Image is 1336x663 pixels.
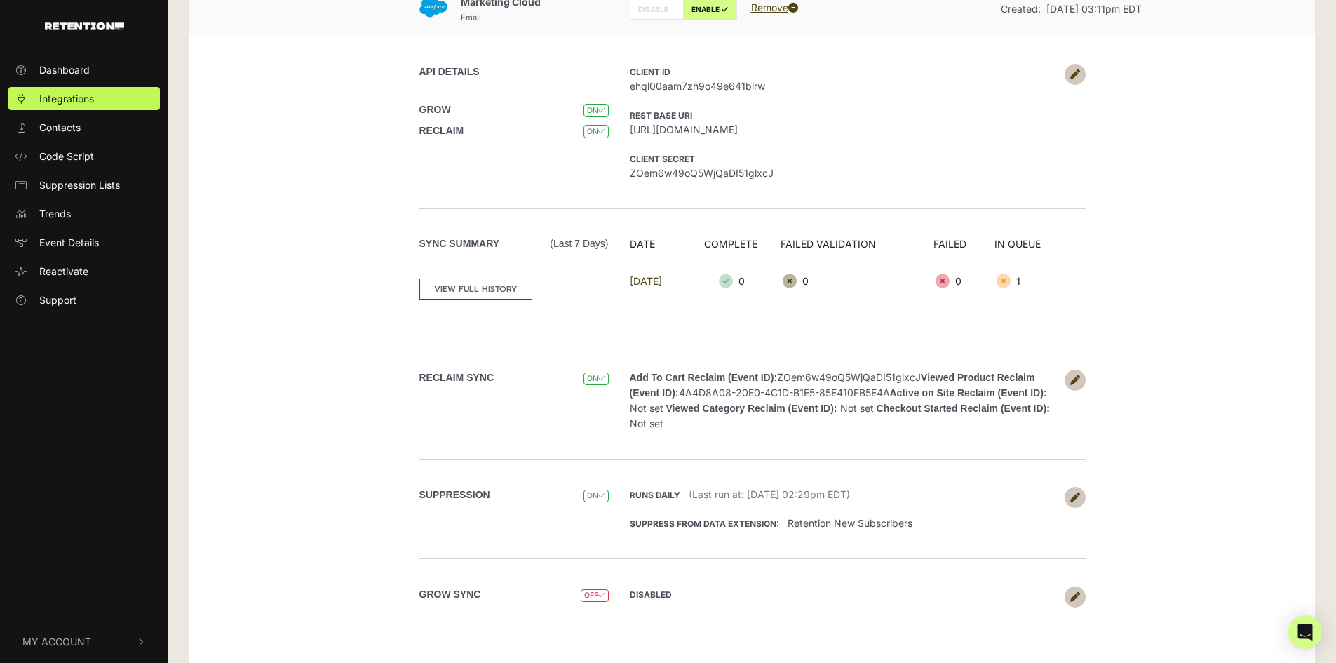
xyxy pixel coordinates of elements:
[630,490,680,500] strong: Runs daily
[8,145,160,168] a: Code Script
[890,387,1047,399] strong: Active on Site Reclaim (Event ID):
[1046,3,1142,15] span: [DATE] 03:11pm EDT
[1001,3,1041,15] span: Created:
[419,102,451,117] label: GROW
[8,202,160,225] a: Trends
[630,154,695,164] strong: Client Secret
[583,104,608,117] span: ON
[933,236,994,260] th: FAILED
[689,236,781,260] th: COMPLETE
[39,178,120,192] span: Suppression Lists
[877,403,1050,414] strong: Checkout Started Reclaim (Event ID):
[39,206,71,221] span: Trends
[39,235,99,250] span: Event Details
[39,264,88,279] span: Reactivate
[8,620,160,663] button: My Account
[583,373,608,386] span: ON
[630,275,662,287] a: [DATE]
[630,402,663,414] span: Not set
[39,149,94,163] span: Code Script
[39,120,81,135] span: Contacts
[8,173,160,196] a: Suppression Lists
[8,260,160,283] a: Reactivate
[45,22,124,30] img: Retention.com
[630,166,1058,180] span: ZOem6w49oQ5WjQaDI51glxcJ
[1288,615,1322,649] div: Open Intercom Messenger
[781,236,933,260] th: FAILED VALIDATION
[39,62,90,77] span: Dashboard
[630,370,1058,431] li: ZOem6w49oQ5WjQaDI51glxcJ 4A4D8A08-20E0-4C1D-B1E5-85E410FB5E4A
[630,372,778,383] strong: Add To Cart Reclaim (Event ID):
[630,589,672,600] strong: DISABLED
[781,260,933,302] td: 0
[630,236,689,260] th: DATE
[39,91,94,106] span: Integrations
[689,488,850,500] span: (Last run at: [DATE] 02:29pm EDT)
[419,587,481,602] label: Grow Sync
[630,79,1058,93] span: ehql00aam7zh9o49e641blrw
[630,518,779,529] strong: Suppress from Data Extension:
[39,293,76,307] span: Support
[550,236,608,251] span: (Last 7 days)
[630,110,692,121] strong: REST Base URI
[840,402,874,414] span: Not set
[8,231,160,254] a: Event Details
[689,260,781,302] td: 0
[666,403,837,414] strong: Viewed Category Reclaim (Event ID):
[8,58,160,81] a: Dashboard
[419,279,532,300] a: VIEW FULL HISTORY
[583,125,608,138] span: ON
[583,490,608,503] span: ON
[419,65,480,79] label: API DETAILS
[419,488,490,502] label: SUPPRESSION
[419,236,609,251] label: Sync Summary
[994,260,1075,302] td: 1
[461,13,481,22] small: Email
[8,87,160,110] a: Integrations
[751,1,798,13] a: Remove
[8,288,160,312] a: Support
[419,370,494,385] label: Reclaim Sync
[630,67,670,77] strong: Client ID
[22,634,91,649] span: My Account
[630,122,1058,137] span: [URL][DOMAIN_NAME]
[8,116,160,139] a: Contacts
[933,260,994,302] td: 0
[630,417,663,429] span: Not set
[994,236,1075,260] th: IN QUEUE
[581,589,608,603] span: OFF
[419,123,464,138] label: RECLAIM
[788,517,912,529] span: Retention New Subscribers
